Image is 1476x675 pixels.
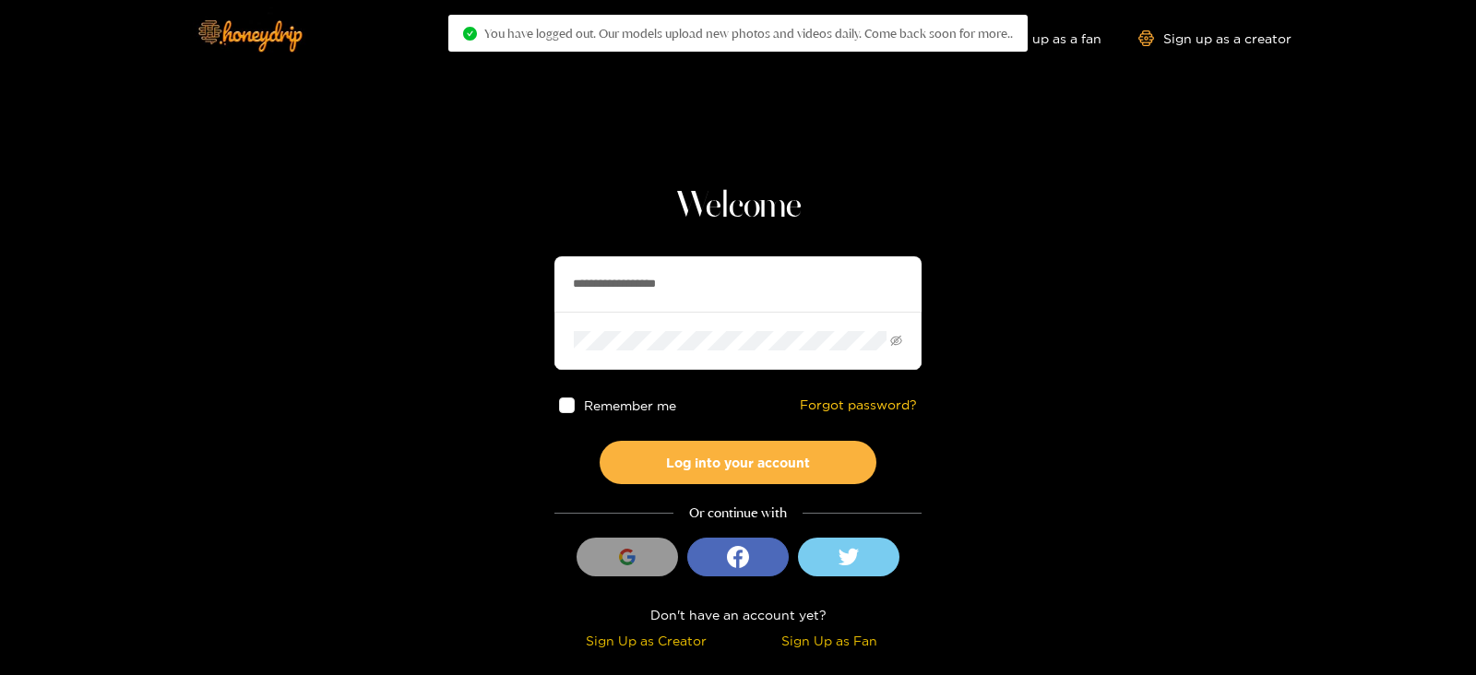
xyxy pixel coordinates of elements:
span: check-circle [463,27,477,41]
div: Sign Up as Fan [743,630,917,651]
div: Or continue with [554,503,922,524]
span: Remember me [584,398,676,412]
div: Don't have an account yet? [554,604,922,625]
button: Log into your account [600,441,876,484]
span: You have logged out. Our models upload new photos and videos daily. Come back soon for more.. [484,26,1013,41]
a: Sign up as a creator [1138,30,1291,46]
a: Sign up as a fan [975,30,1101,46]
h1: Welcome [554,184,922,229]
span: eye-invisible [890,335,902,347]
div: Sign Up as Creator [559,630,733,651]
a: Forgot password? [800,397,917,413]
